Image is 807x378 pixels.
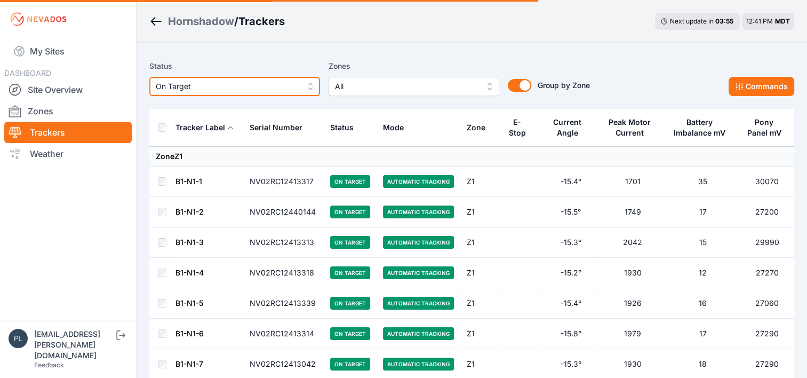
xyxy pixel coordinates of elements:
[9,11,68,28] img: Nevados
[4,38,132,64] a: My Sites
[467,115,494,140] button: Zone
[672,109,734,146] button: Battery Imbalance mV
[775,17,790,25] span: MDT
[335,80,478,93] span: All
[383,175,454,188] span: Automatic Tracking
[541,227,600,258] td: -15.3°
[460,288,500,319] td: Z1
[149,147,794,167] td: Zone Z1
[34,329,114,361] div: [EMAIL_ADDRESS][PERSON_NAME][DOMAIN_NAME]
[149,7,285,35] nav: Breadcrumb
[234,14,238,29] span: /
[175,298,203,308] a: B1-N1-5
[600,167,665,197] td: 1701
[175,177,202,186] a: B1-N1-1
[740,319,794,349] td: 27290
[175,268,204,277] a: B1-N1-4
[34,361,64,369] a: Feedback
[175,329,204,338] a: B1-N1-6
[149,60,320,73] label: Status
[383,266,454,279] span: Automatic Tracking
[541,197,600,227] td: -15.5°
[460,197,500,227] td: Z1
[541,319,600,349] td: -15.8°
[548,117,586,138] div: Current Angle
[740,197,794,227] td: 27200
[149,77,320,96] button: On Target
[715,17,734,26] div: 03 : 55
[666,288,740,319] td: 16
[746,117,781,138] div: Pony Panel mV
[740,167,794,197] td: 30070
[746,109,788,146] button: Pony Panel mV
[4,68,51,77] span: DASHBOARD
[250,122,302,133] div: Serial Number
[243,258,324,288] td: NV02RC12413318
[383,236,454,249] span: Automatic Tracking
[383,115,412,140] button: Mode
[600,288,665,319] td: 1926
[330,236,370,249] span: On Target
[600,258,665,288] td: 1930
[538,81,590,90] span: Group by Zone
[606,109,659,146] button: Peak Motor Current
[541,167,600,197] td: -15.4°
[541,258,600,288] td: -15.2°
[666,319,740,349] td: 17
[666,167,740,197] td: 35
[460,319,500,349] td: Z1
[383,327,454,340] span: Automatic Tracking
[4,143,132,164] a: Weather
[329,60,499,73] label: Zones
[460,227,500,258] td: Z1
[383,358,454,371] span: Automatic Tracking
[740,258,794,288] td: 27270
[666,258,740,288] td: 12
[670,17,714,25] span: Next update in
[672,117,727,138] div: Battery Imbalance mV
[606,117,652,138] div: Peak Motor Current
[175,115,234,140] button: Tracker Label
[666,227,740,258] td: 15
[600,319,665,349] td: 1979
[666,197,740,227] td: 17
[250,115,311,140] button: Serial Number
[729,77,794,96] button: Commands
[548,109,593,146] button: Current Angle
[330,266,370,279] span: On Target
[330,206,370,218] span: On Target
[330,122,354,133] div: Status
[330,175,370,188] span: On Target
[243,319,324,349] td: NV02RC12413314
[740,288,794,319] td: 27060
[156,80,299,93] span: On Target
[175,122,225,133] div: Tracker Label
[243,227,324,258] td: NV02RC12413313
[243,197,324,227] td: NV02RC12440144
[600,227,665,258] td: 2042
[168,14,234,29] a: Hornshadow
[600,197,665,227] td: 1749
[383,122,404,133] div: Mode
[238,14,285,29] h3: Trackers
[9,329,28,348] img: plsmith@sundt.com
[330,297,370,310] span: On Target
[740,227,794,258] td: 29990
[330,358,370,371] span: On Target
[243,288,324,319] td: NV02RC12413339
[541,288,600,319] td: -15.4°
[175,207,204,216] a: B1-N1-2
[507,117,528,138] div: E-Stop
[746,17,773,25] span: 12:41 PM
[383,297,454,310] span: Automatic Tracking
[4,122,132,143] a: Trackers
[383,206,454,218] span: Automatic Tracking
[460,167,500,197] td: Z1
[507,109,535,146] button: E-Stop
[175,238,204,247] a: B1-N1-3
[4,79,132,100] a: Site Overview
[330,115,362,140] button: Status
[243,167,324,197] td: NV02RC12413317
[330,327,370,340] span: On Target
